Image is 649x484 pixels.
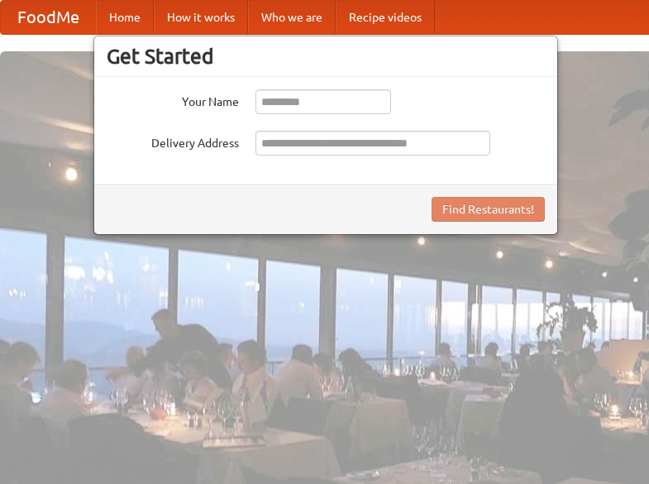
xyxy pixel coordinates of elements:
[96,1,154,34] a: Home
[1,1,96,34] a: FoodMe
[336,1,435,34] a: Recipe videos
[107,89,239,110] label: Your Name
[107,44,545,69] h3: Get Started
[248,1,336,34] a: Who we are
[432,197,545,222] button: Find Restaurants!
[154,1,248,34] a: How it works
[107,131,239,151] label: Delivery Address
